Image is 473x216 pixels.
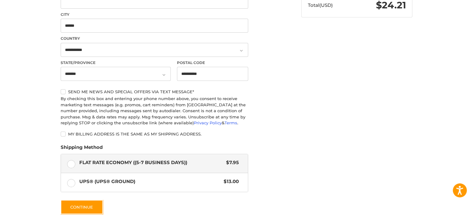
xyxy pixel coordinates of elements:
legend: Shipping Method [61,144,103,154]
span: Flat Rate Economy ((5-7 Business Days)) [79,159,223,166]
span: $7.95 [223,159,239,166]
span: Total (USD) [308,2,333,8]
label: Postal Code [177,60,248,66]
label: State/Province [61,60,171,66]
label: City [61,12,248,17]
a: Privacy Policy [194,120,222,125]
div: By checking this box and entering your phone number above, you consent to receive marketing text ... [61,96,248,126]
label: My billing address is the same as my shipping address. [61,131,248,136]
span: $13.00 [220,178,239,185]
span: UPS® (UPS® Ground) [79,178,221,185]
button: Continue [61,200,103,214]
a: Terms [225,120,237,125]
label: Country [61,36,248,41]
label: Send me news and special offers via text message* [61,89,248,94]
